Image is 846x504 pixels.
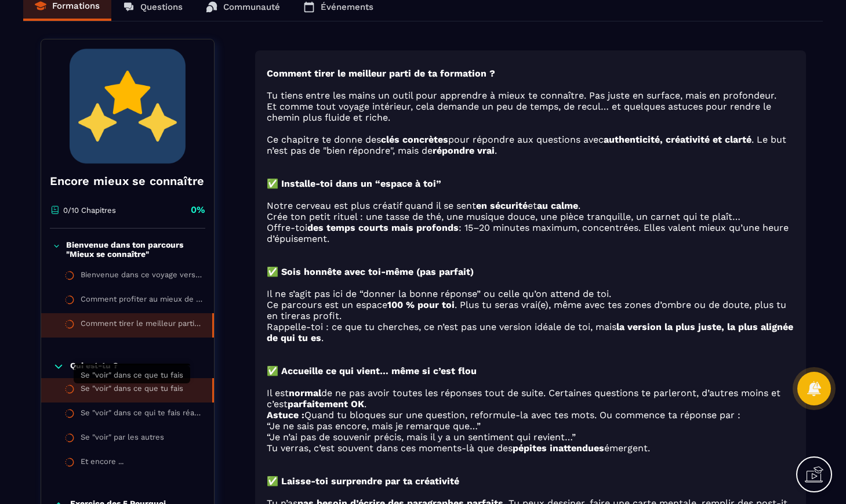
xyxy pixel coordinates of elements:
p: Ce parcours est un espace . Plus tu seras vrai(e), même avec tes zones d’ombre ou de doute, plus ... [267,299,794,321]
p: Ce chapitre te donne des pour répondre aux questions avec . Le but n’est pas de "bien répondre", ... [267,134,794,156]
p: Notre cerveau est plus créatif quand il se sent et . [267,200,794,211]
div: Et encore ... [81,457,124,470]
div: Se "voir" dans ce qui te fais réagir [81,408,202,421]
strong: ✅ Installe-toi dans un “espace à toi” [267,178,441,189]
p: “Je ne sais pas encore, mais je remarque que…” [267,420,794,432]
div: Comment profiter au mieux de ce parcours [81,295,202,307]
p: Qui est-tu ? [70,361,118,372]
p: Bienvenue dans ton parcours "Mieux se connaître" [66,240,202,259]
strong: pépites inattendues [513,443,604,454]
p: 0% [191,204,205,216]
div: Se "voir" dans ce que tu fais [81,384,183,397]
strong: ✅ Sois honnête avec toi-même (pas parfait) [267,266,474,277]
div: Se "voir" par les autres [81,433,164,445]
p: “Je n’ai pas de souvenir précis, mais il y a un sentiment qui revient…” [267,432,794,443]
p: Il est de ne pas avoir toutes les réponses tout de suite. Certaines questions te parleront, d’aut... [267,387,794,409]
strong: 100 % pour toi [387,299,455,310]
img: banner [50,48,205,164]
strong: normal [289,387,321,398]
strong: la version la plus juste, la plus alignée de qui tu es [267,321,793,343]
h4: Encore mieux se connaître [50,173,205,189]
strong: répondre vrai [433,145,495,156]
p: Tu tiens entre les mains un outil pour apprendre à mieux te connaître. Pas juste en surface, mais... [267,90,794,101]
strong: des temps courts mais profonds [307,222,459,233]
div: Comment tirer le meilleur parti de ce parcours [81,319,201,332]
p: 0/10 Chapitres [63,206,116,215]
strong: ✅ Accueille ce qui vient… même si c’est flou [267,365,477,376]
span: Se "voir" dans ce que tu fais [81,371,183,379]
strong: Astuce : [267,409,304,420]
div: Bienvenue dans ce voyage vers toi-même [81,270,202,283]
p: Il ne s’agit pas ici de “donner la bonne réponse” ou celle qu’on attend de toi. [267,288,794,299]
strong: clés concrètes [381,134,448,145]
strong: au calme [537,200,578,211]
p: Tu verras, c’est souvent dans ces moments-là que des émergent. [267,443,794,454]
strong: ✅ Laisse-toi surprendre par ta créativité [267,476,459,487]
p: Et comme tout voyage intérieur, cela demande un peu de temps, de recul… et quelques astuces pour ... [267,101,794,123]
p: Quand tu bloques sur une question, reformule-la avec tes mots. Ou commence ta réponse par : [267,409,794,420]
strong: Comment tirer le meilleur parti de ta formation ? [267,68,495,79]
strong: authenticité, créativité et clarté [604,134,751,145]
p: Crée ton petit rituel : une tasse de thé, une musique douce, une pièce tranquille, un carnet qui ... [267,211,794,222]
strong: parfaitement OK [288,398,364,409]
p: Offre-toi : 15–20 minutes maximum, concentrées. Elles valent mieux qu’une heure d’épuisement. [267,222,794,244]
strong: en sécurité [476,200,528,211]
p: Rappelle-toi : ce que tu cherches, ce n’est pas une version idéale de toi, mais . [267,321,794,343]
